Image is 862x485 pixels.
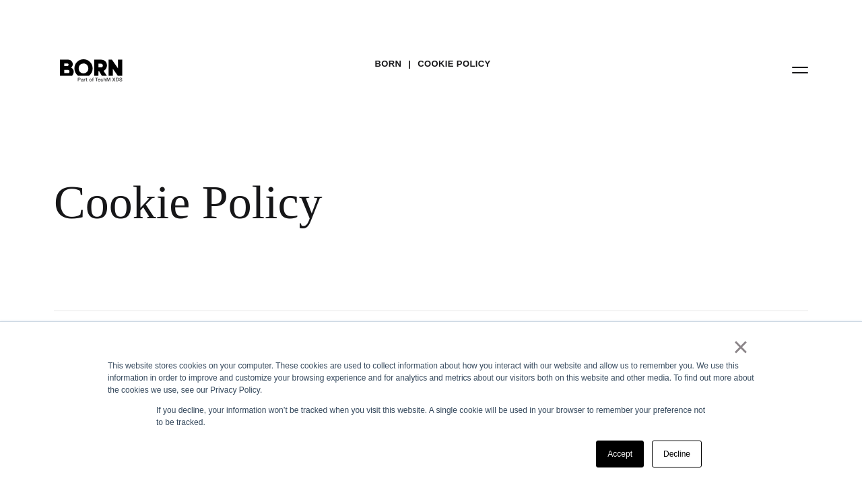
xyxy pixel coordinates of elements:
p: If you decline, your information won’t be tracked when you visit this website. A single cookie wi... [156,404,706,428]
a: Accept [596,441,644,467]
a: Cookie Policy [418,54,490,74]
a: BORN [374,54,401,74]
a: × [733,341,749,353]
a: Decline [652,441,702,467]
div: This website stores cookies on your computer. These cookies are used to collect information about... [108,360,754,396]
button: Open [784,55,816,84]
div: Cookie Policy [54,175,808,230]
